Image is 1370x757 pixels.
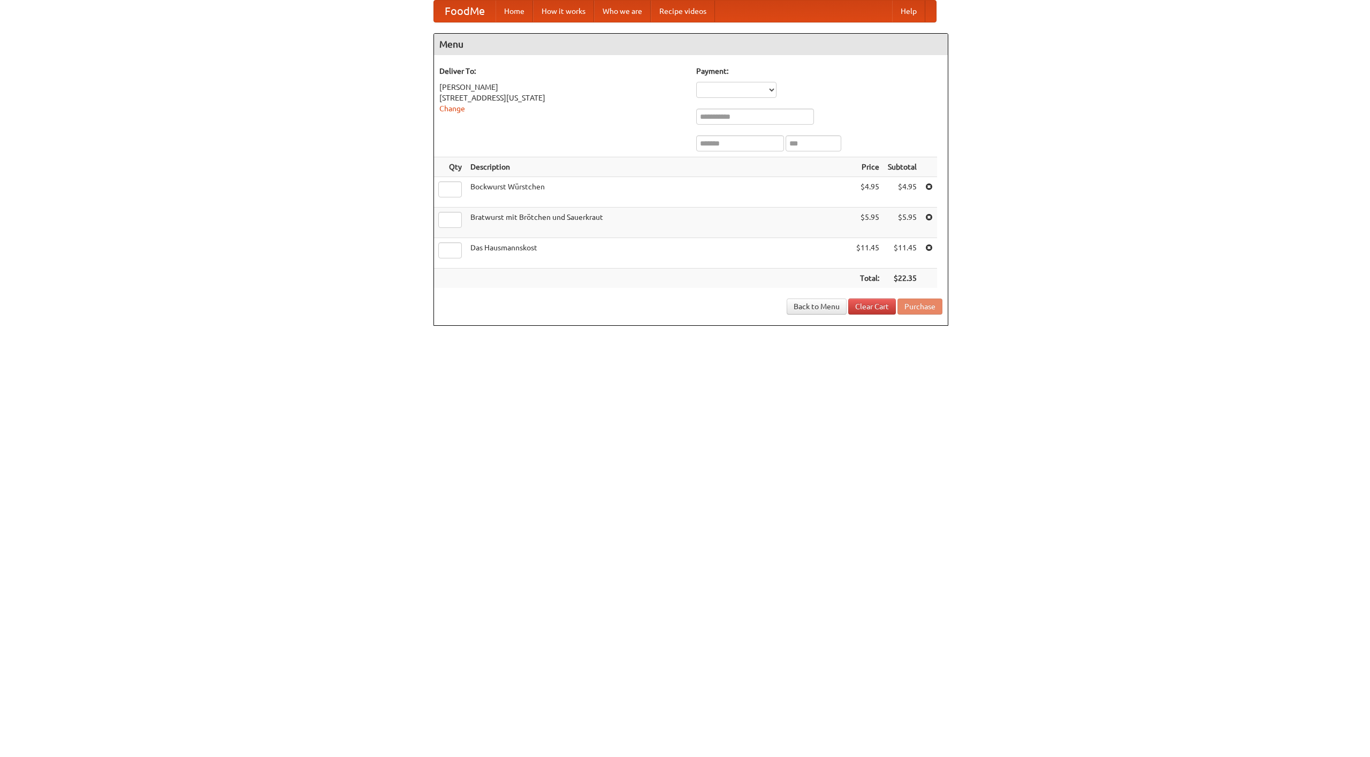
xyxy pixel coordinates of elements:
[884,177,921,208] td: $4.95
[496,1,533,22] a: Home
[696,66,942,77] h5: Payment:
[884,238,921,269] td: $11.45
[852,157,884,177] th: Price
[594,1,651,22] a: Who we are
[439,104,465,113] a: Change
[651,1,715,22] a: Recipe videos
[884,157,921,177] th: Subtotal
[892,1,925,22] a: Help
[439,93,686,103] div: [STREET_ADDRESS][US_STATE]
[852,269,884,288] th: Total:
[439,82,686,93] div: [PERSON_NAME]
[434,34,948,55] h4: Menu
[434,157,466,177] th: Qty
[466,157,852,177] th: Description
[852,177,884,208] td: $4.95
[852,238,884,269] td: $11.45
[852,208,884,238] td: $5.95
[466,208,852,238] td: Bratwurst mit Brötchen und Sauerkraut
[787,299,847,315] a: Back to Menu
[434,1,496,22] a: FoodMe
[848,299,896,315] a: Clear Cart
[533,1,594,22] a: How it works
[897,299,942,315] button: Purchase
[466,238,852,269] td: Das Hausmannskost
[884,269,921,288] th: $22.35
[466,177,852,208] td: Bockwurst Würstchen
[884,208,921,238] td: $5.95
[439,66,686,77] h5: Deliver To:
